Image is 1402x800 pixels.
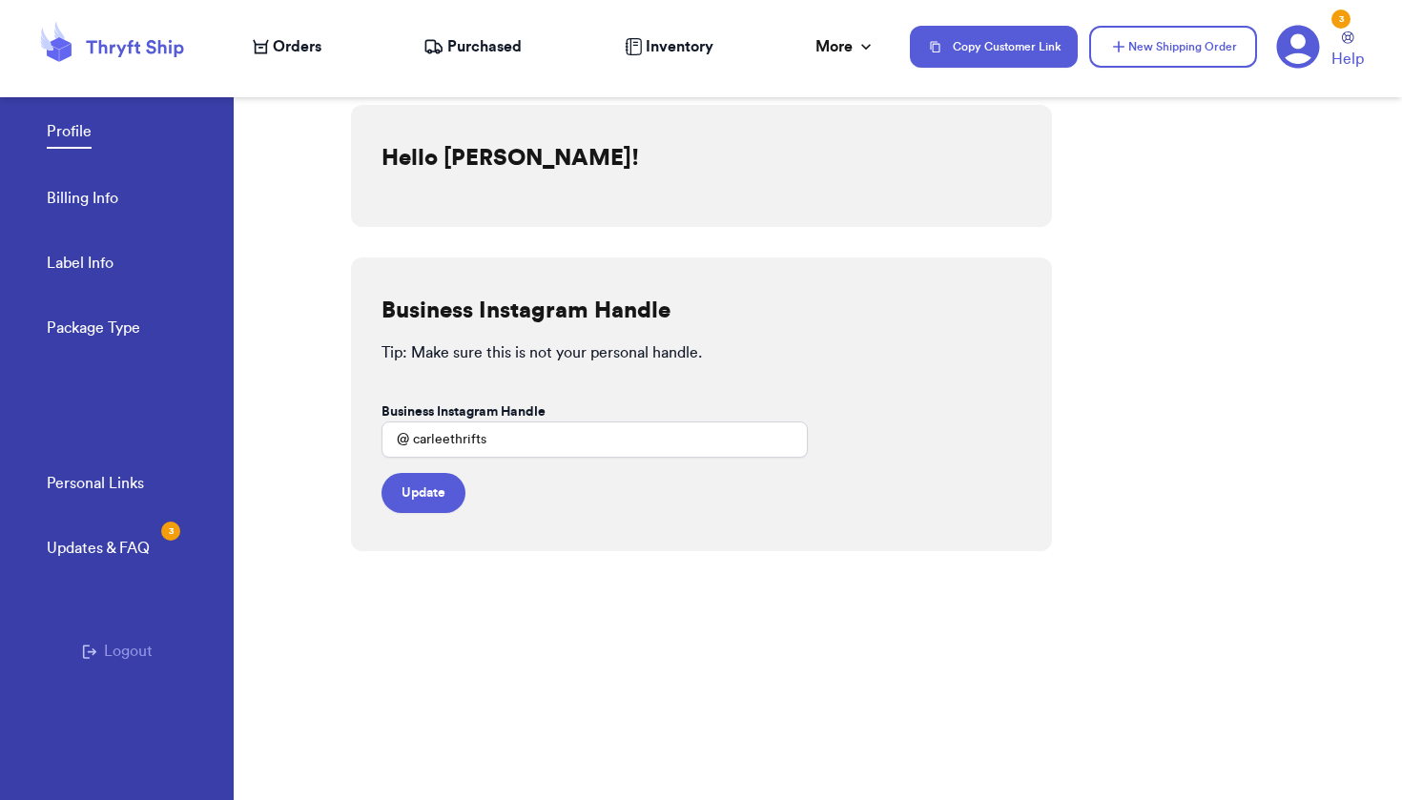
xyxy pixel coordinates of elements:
[253,35,321,58] a: Orders
[273,35,321,58] span: Orders
[1331,48,1364,71] span: Help
[447,35,522,58] span: Purchased
[625,35,713,58] a: Inventory
[381,421,409,458] div: @
[47,187,118,214] a: Billing Info
[161,522,180,541] div: 3
[47,317,140,343] a: Package Type
[1276,25,1320,69] a: 3
[381,473,465,513] button: Update
[47,537,150,564] a: Updates & FAQ3
[1089,26,1257,68] button: New Shipping Order
[423,35,522,58] a: Purchased
[910,26,1078,68] button: Copy Customer Link
[47,120,92,149] a: Profile
[1331,31,1364,71] a: Help
[47,472,144,499] a: Personal Links
[381,143,639,174] h2: Hello [PERSON_NAME]!
[47,537,150,560] div: Updates & FAQ
[815,35,876,58] div: More
[646,35,713,58] span: Inventory
[381,296,670,326] h2: Business Instagram Handle
[381,402,546,421] label: Business Instagram Handle
[82,640,153,663] button: Logout
[47,252,113,278] a: Label Info
[1331,10,1350,29] div: 3
[381,341,1021,364] p: Tip: Make sure this is not your personal handle.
